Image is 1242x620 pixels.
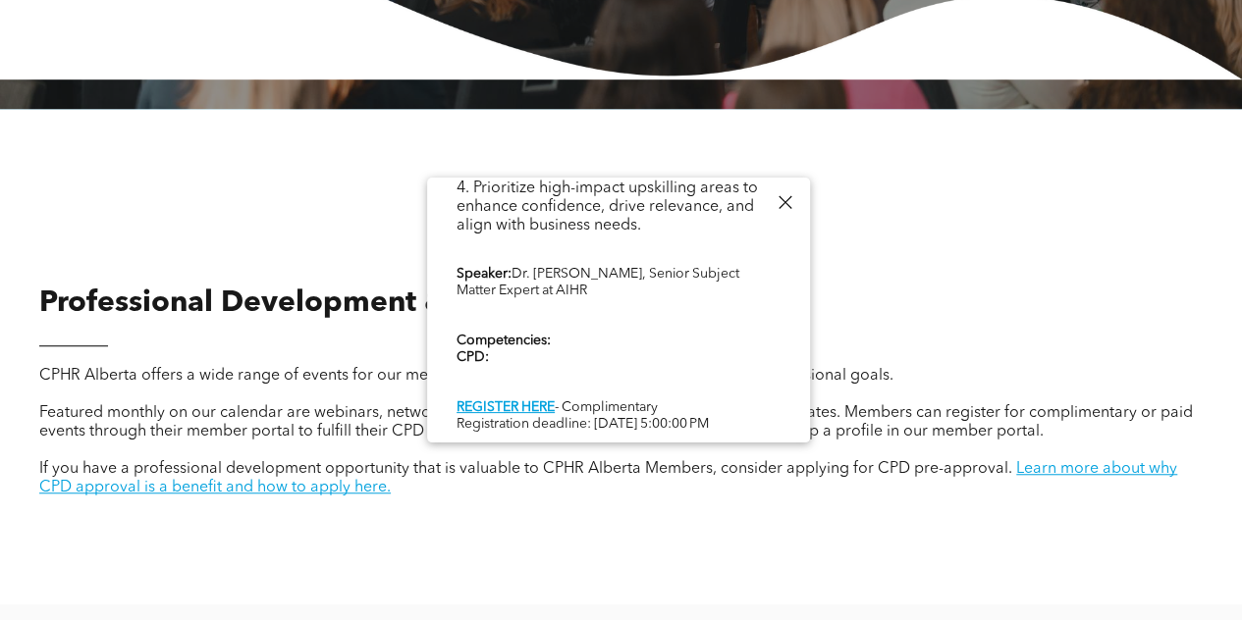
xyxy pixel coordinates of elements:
[39,368,893,384] span: CPHR Alberta offers a wide range of events for our members and the HR community to support your p...
[457,180,781,235] li: Prioritize high-impact upskilling areas to enhance confidence, drive relevance, and align with bu...
[39,461,1012,477] span: If you have a professional development opportunity that is valuable to CPHR Alberta Members, cons...
[457,350,489,364] b: CPD:
[457,267,512,281] b: Speaker:
[39,405,1193,439] span: Featured monthly on our calendar are webinars, networking, full and half-day sessions and multi-d...
[457,334,551,347] b: Competencies:
[39,288,447,318] span: Professional Development &
[457,400,555,414] a: REGISTER HERE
